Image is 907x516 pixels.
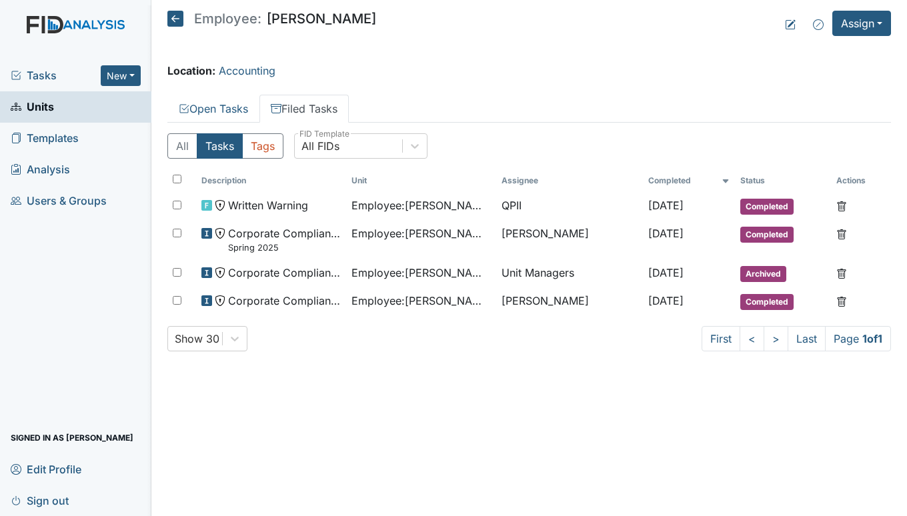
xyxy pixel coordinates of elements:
[351,197,491,213] span: Employee : [PERSON_NAME]
[825,326,891,351] span: Page
[228,265,341,281] span: Corporate Compliance
[496,169,643,192] th: Assignee
[167,133,891,351] div: Filed Tasks
[496,287,643,315] td: [PERSON_NAME]
[351,293,491,309] span: Employee : [PERSON_NAME]
[862,332,882,345] strong: 1 of 1
[643,169,735,192] th: Toggle SortBy
[219,64,275,77] a: Accounting
[351,225,491,241] span: Employee : [PERSON_NAME]
[648,266,684,279] span: [DATE]
[167,95,259,123] a: Open Tasks
[836,197,847,213] a: Delete
[648,227,684,240] span: [DATE]
[196,169,346,192] th: Toggle SortBy
[11,191,107,211] span: Users & Groups
[228,225,341,254] span: Corporate Compliance Spring 2025
[735,169,831,192] th: Toggle SortBy
[167,133,283,159] div: Type filter
[175,331,219,347] div: Show 30
[167,64,215,77] strong: Location:
[11,159,70,180] span: Analysis
[496,220,643,259] td: [PERSON_NAME]
[788,326,826,351] a: Last
[228,241,341,254] small: Spring 2025
[740,199,794,215] span: Completed
[496,192,643,220] td: QPII
[346,169,496,192] th: Toggle SortBy
[11,97,54,117] span: Units
[167,11,376,27] h5: [PERSON_NAME]
[11,128,79,149] span: Templates
[702,326,740,351] a: First
[831,169,891,192] th: Actions
[242,133,283,159] button: Tags
[167,133,197,159] button: All
[11,427,133,448] span: Signed in as [PERSON_NAME]
[173,175,181,183] input: Toggle All Rows Selected
[11,67,101,83] a: Tasks
[301,138,339,154] div: All FIDs
[740,227,794,243] span: Completed
[648,294,684,307] span: [DATE]
[197,133,243,159] button: Tasks
[836,225,847,241] a: Delete
[228,197,308,213] span: Written Warning
[740,294,794,310] span: Completed
[496,259,643,287] td: Unit Managers
[764,326,788,351] a: >
[740,326,764,351] a: <
[836,265,847,281] a: Delete
[228,293,341,309] span: Corporate Compliance
[740,266,786,282] span: Archived
[832,11,891,36] button: Assign
[194,12,261,25] span: Employee:
[11,490,69,511] span: Sign out
[259,95,349,123] a: Filed Tasks
[11,459,81,479] span: Edit Profile
[702,326,891,351] nav: task-pagination
[351,265,491,281] span: Employee : [PERSON_NAME]
[648,199,684,212] span: [DATE]
[101,65,141,86] button: New
[836,293,847,309] a: Delete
